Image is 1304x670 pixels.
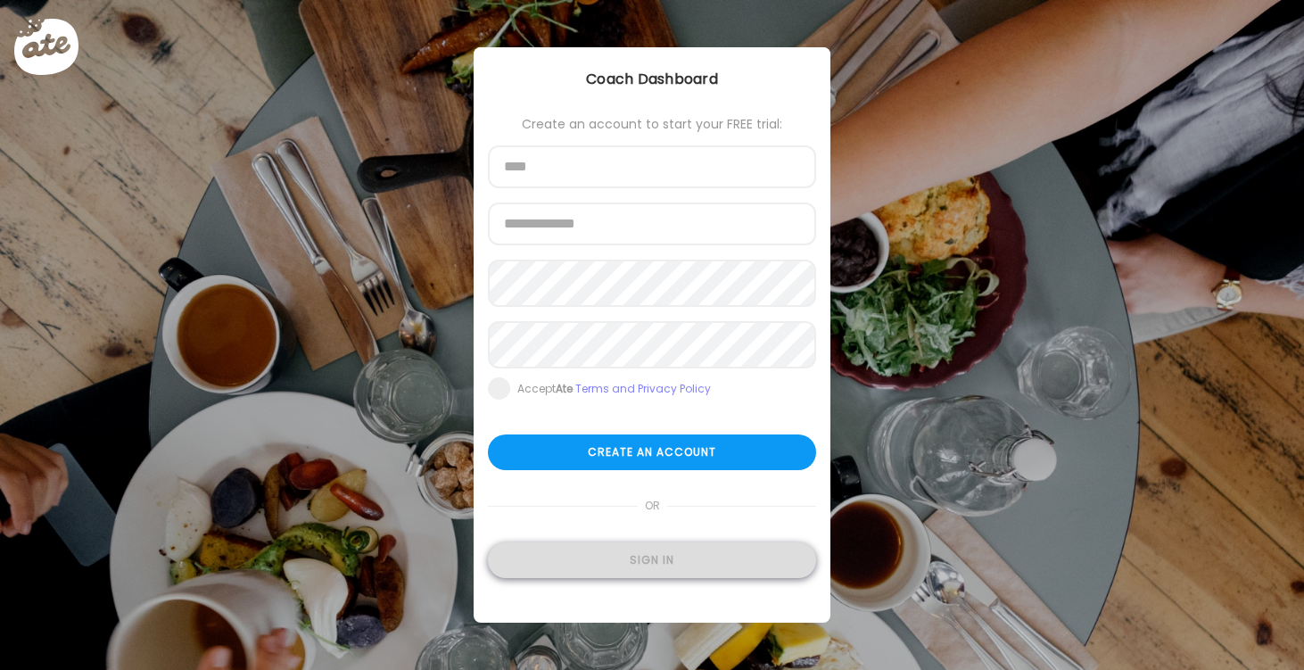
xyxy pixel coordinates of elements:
[474,69,830,90] div: Coach Dashboard
[488,434,816,470] div: Create an account
[575,381,711,396] a: Terms and Privacy Policy
[517,382,711,396] div: Accept
[488,117,816,131] div: Create an account to start your FREE trial:
[638,488,667,524] span: or
[556,381,573,396] b: Ate
[488,542,816,578] div: Sign in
